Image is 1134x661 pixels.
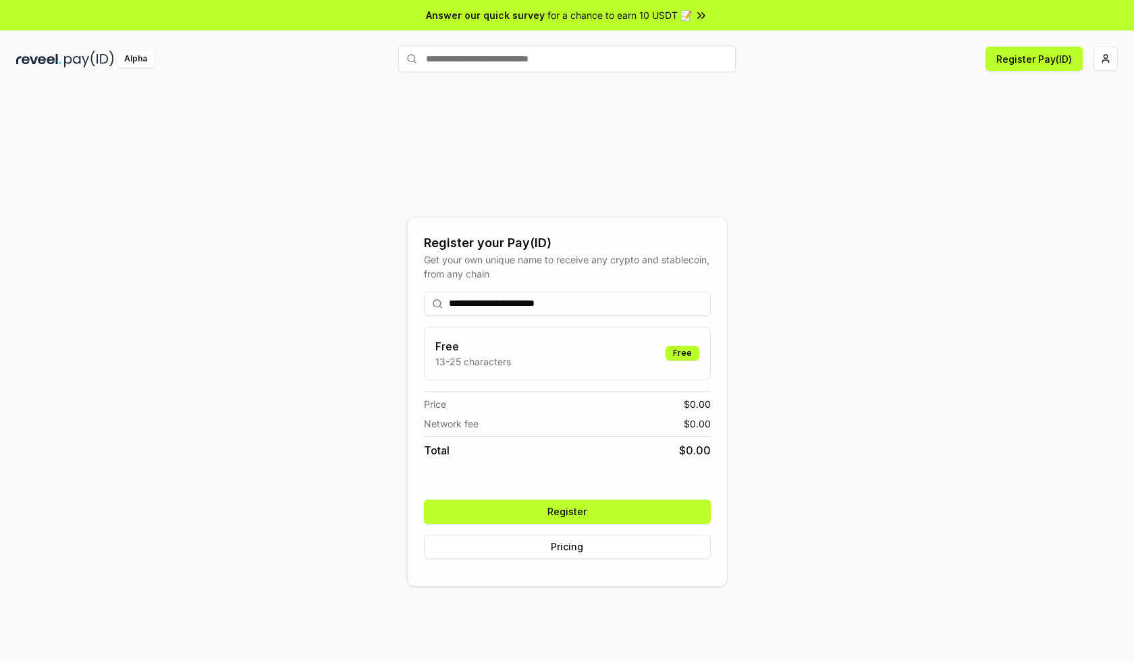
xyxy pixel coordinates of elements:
span: Price [424,397,446,411]
div: Register your Pay(ID) [424,234,711,253]
p: 13-25 characters [435,354,511,369]
span: $ 0.00 [684,397,711,411]
button: Register [424,500,711,524]
div: Free [666,346,699,361]
span: Answer our quick survey [426,8,545,22]
div: Alpha [117,51,155,68]
button: Pricing [424,535,711,559]
span: Network fee [424,417,479,431]
h3: Free [435,338,511,354]
button: Register Pay(ID) [986,47,1083,71]
img: reveel_dark [16,51,61,68]
div: Get your own unique name to receive any crypto and stablecoin, from any chain [424,253,711,281]
img: pay_id [64,51,114,68]
span: for a chance to earn 10 USDT 📝 [547,8,692,22]
span: Total [424,442,450,458]
span: $ 0.00 [684,417,711,431]
span: $ 0.00 [679,442,711,458]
